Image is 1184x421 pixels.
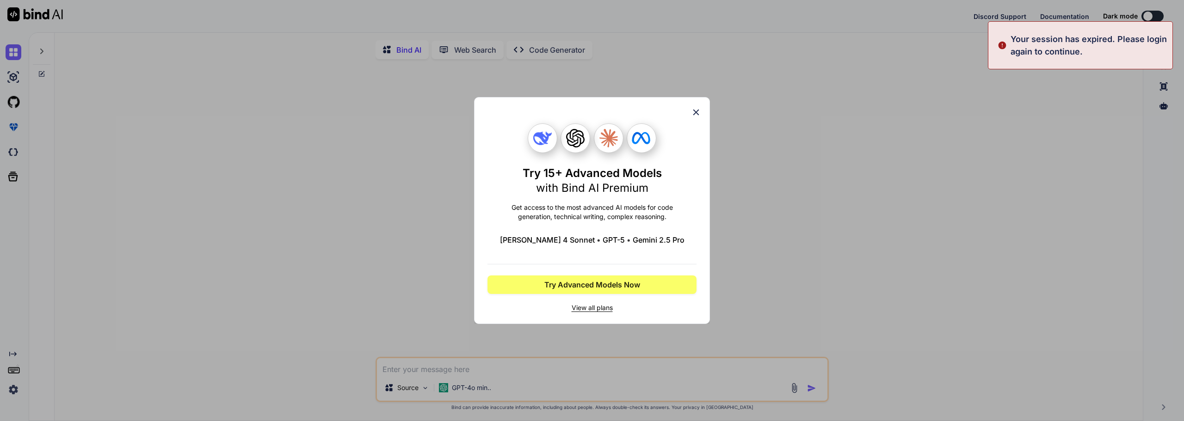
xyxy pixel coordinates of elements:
[487,303,697,312] span: View all plans
[500,234,595,245] span: [PERSON_NAME] 4 Sonnet
[603,234,625,245] span: GPT-5
[627,234,631,245] span: •
[597,234,601,245] span: •
[523,166,662,195] h1: Try 15+ Advanced Models
[487,275,697,294] button: Try Advanced Models Now
[536,181,648,195] span: with Bind AI Premium
[487,203,697,221] p: Get access to the most advanced AI models for code generation, technical writing, complex reasoning.
[1011,33,1167,58] p: Your session has expired. Please login again to continue.
[633,234,684,245] span: Gemini 2.5 Pro
[533,129,552,147] img: Deepseek
[998,33,1007,58] img: alert
[544,279,640,290] span: Try Advanced Models Now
